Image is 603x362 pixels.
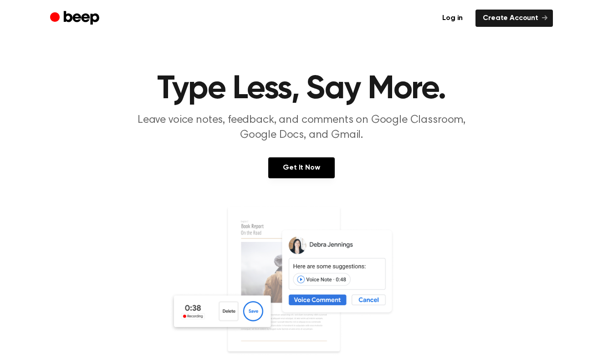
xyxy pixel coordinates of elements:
h1: Type Less, Say More. [68,73,535,106]
a: Log in [435,10,470,27]
p: Leave voice notes, feedback, and comments on Google Classroom, Google Docs, and Gmail. [127,113,476,143]
a: Create Account [475,10,553,27]
a: Get It Now [268,157,334,178]
a: Beep [50,10,102,27]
